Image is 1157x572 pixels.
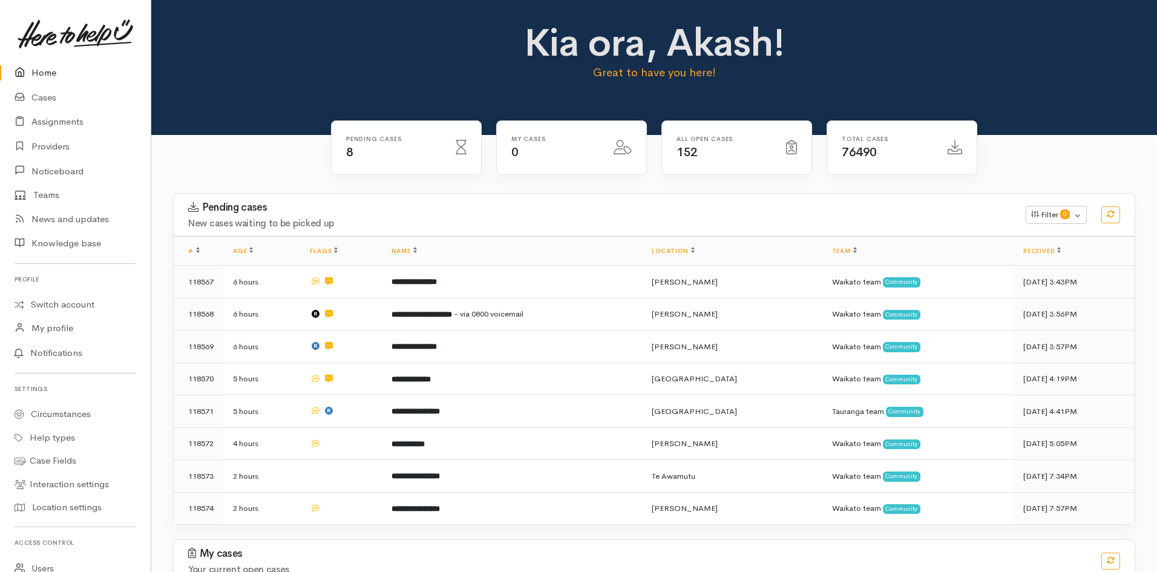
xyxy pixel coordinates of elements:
[822,363,1014,395] td: Waikato team
[1014,298,1135,330] td: [DATE] 3:56PM
[883,310,921,320] span: Community
[188,247,200,255] a: #
[174,395,223,428] td: 118571
[883,277,921,287] span: Community
[883,504,921,514] span: Community
[1014,266,1135,298] td: [DATE] 3:43PM
[883,439,921,449] span: Community
[883,472,921,481] span: Community
[223,298,300,330] td: 6 hours
[174,330,223,363] td: 118569
[652,373,737,384] span: [GEOGRAPHIC_DATA]
[346,136,441,142] h6: Pending cases
[652,247,695,255] a: Location
[1014,460,1135,493] td: [DATE] 7:34PM
[822,330,1014,363] td: Waikato team
[652,309,718,319] span: [PERSON_NAME]
[15,381,136,397] h6: Settings
[188,219,1011,229] h4: New cases waiting to be picked up
[822,395,1014,428] td: Tauranga team
[511,145,519,160] span: 0
[174,266,223,298] td: 118567
[188,202,1011,214] h3: Pending cases
[677,145,698,160] span: 152
[883,342,921,352] span: Community
[652,277,718,287] span: [PERSON_NAME]
[1014,492,1135,524] td: [DATE] 7:57PM
[1014,330,1135,363] td: [DATE] 3:57PM
[223,460,300,493] td: 2 hours
[223,363,300,395] td: 5 hours
[223,266,300,298] td: 6 hours
[223,395,300,428] td: 5 hours
[1060,209,1070,219] span: 0
[418,64,891,81] p: Great to have you here!
[223,492,300,524] td: 2 hours
[15,534,136,551] h6: Access control
[310,247,338,255] a: Flags
[511,136,599,142] h6: My cases
[454,309,523,319] span: - via 0800 voicemail
[174,492,223,524] td: 118574
[652,406,737,416] span: [GEOGRAPHIC_DATA]
[842,136,933,142] h6: Total cases
[1023,247,1061,255] a: Received
[174,460,223,493] td: 118573
[822,266,1014,298] td: Waikato team
[652,341,718,352] span: [PERSON_NAME]
[174,363,223,395] td: 118570
[677,136,772,142] h6: All Open cases
[223,427,300,460] td: 4 hours
[886,407,924,416] span: Community
[188,548,1087,560] h3: My cases
[1026,206,1087,224] button: Filter0
[174,298,223,330] td: 118568
[822,298,1014,330] td: Waikato team
[1014,395,1135,428] td: [DATE] 4:41PM
[652,503,718,513] span: [PERSON_NAME]
[392,247,417,255] a: Name
[822,427,1014,460] td: Waikato team
[1014,427,1135,460] td: [DATE] 5:05PM
[233,247,253,255] a: Age
[652,438,718,449] span: [PERSON_NAME]
[418,22,891,64] h1: Kia ora, Akash!
[1014,363,1135,395] td: [DATE] 4:19PM
[346,145,353,160] span: 8
[223,330,300,363] td: 6 hours
[652,471,695,481] span: Te Awamutu
[174,427,223,460] td: 118572
[822,492,1014,524] td: Waikato team
[15,271,136,288] h6: Profile
[842,145,877,160] span: 76490
[832,247,857,255] a: Team
[822,460,1014,493] td: Waikato team
[883,375,921,384] span: Community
